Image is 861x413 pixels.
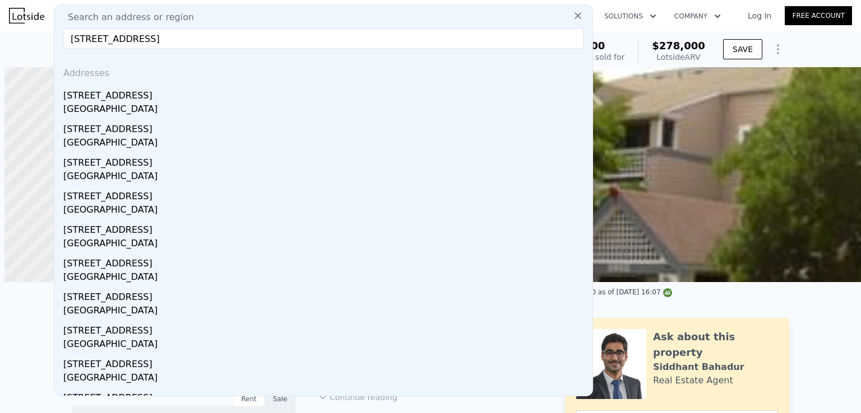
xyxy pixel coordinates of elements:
[63,337,588,353] div: [GEOGRAPHIC_DATA]
[63,219,588,237] div: [STREET_ADDRESS]
[63,118,588,136] div: [STREET_ADDRESS]
[665,6,730,26] button: Company
[723,39,762,59] button: SAVE
[59,58,588,85] div: Addresses
[63,353,588,371] div: [STREET_ADDRESS]
[318,392,397,403] button: Continue reading
[63,304,588,320] div: [GEOGRAPHIC_DATA]
[63,29,584,49] input: Enter an address, city, region, neighborhood or zip code
[63,270,588,286] div: [GEOGRAPHIC_DATA]
[63,286,588,304] div: [STREET_ADDRESS]
[63,185,588,203] div: [STREET_ADDRESS]
[63,136,588,152] div: [GEOGRAPHIC_DATA]
[652,40,705,51] span: $278,000
[63,152,588,170] div: [STREET_ADDRESS]
[663,288,672,297] img: NWMLS Logo
[63,252,588,270] div: [STREET_ADDRESS]
[233,392,265,406] div: Rent
[63,170,588,185] div: [GEOGRAPHIC_DATA]
[63,320,588,337] div: [STREET_ADDRESS]
[653,329,778,360] div: Ask about this property
[734,10,785,21] a: Log In
[652,51,705,63] div: Lotside ARV
[63,237,588,252] div: [GEOGRAPHIC_DATA]
[63,102,588,118] div: [GEOGRAPHIC_DATA]
[59,11,194,24] span: Search an address or region
[63,387,588,405] div: [STREET_ADDRESS]
[63,371,588,387] div: [GEOGRAPHIC_DATA]
[653,374,733,387] div: Real Estate Agent
[785,6,852,25] a: Free Account
[767,38,789,60] button: Show Options
[595,6,665,26] button: Solutions
[265,392,296,406] div: Sale
[63,85,588,102] div: [STREET_ADDRESS]
[63,203,588,219] div: [GEOGRAPHIC_DATA]
[653,360,744,374] div: Siddhant Bahadur
[9,8,44,24] img: Lotside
